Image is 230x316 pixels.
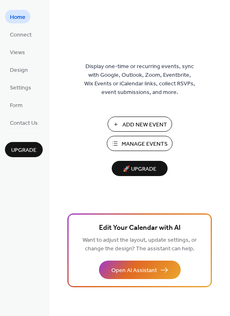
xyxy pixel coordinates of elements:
[84,62,195,97] span: Display one-time or recurring events, sync with Google, Outlook, Zoom, Eventbrite, Wix Events or ...
[5,63,33,76] a: Design
[5,10,30,23] a: Home
[10,101,23,110] span: Form
[10,84,31,92] span: Settings
[5,142,43,157] button: Upgrade
[99,261,181,279] button: Open AI Assistant
[107,136,172,151] button: Manage Events
[108,117,172,132] button: Add New Event
[111,266,157,275] span: Open AI Assistant
[10,66,28,75] span: Design
[10,31,32,39] span: Connect
[5,80,36,94] a: Settings
[11,146,37,155] span: Upgrade
[5,98,28,112] a: Form
[112,161,168,176] button: 🚀 Upgrade
[99,222,181,234] span: Edit Your Calendar with AI
[122,140,168,149] span: Manage Events
[122,121,167,129] span: Add New Event
[117,164,163,175] span: 🚀 Upgrade
[5,27,37,41] a: Connect
[83,235,197,254] span: Want to adjust the layout, update settings, or change the design? The assistant can help.
[5,116,43,129] a: Contact Us
[10,48,25,57] span: Views
[10,13,25,22] span: Home
[10,119,38,128] span: Contact Us
[5,45,30,59] a: Views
